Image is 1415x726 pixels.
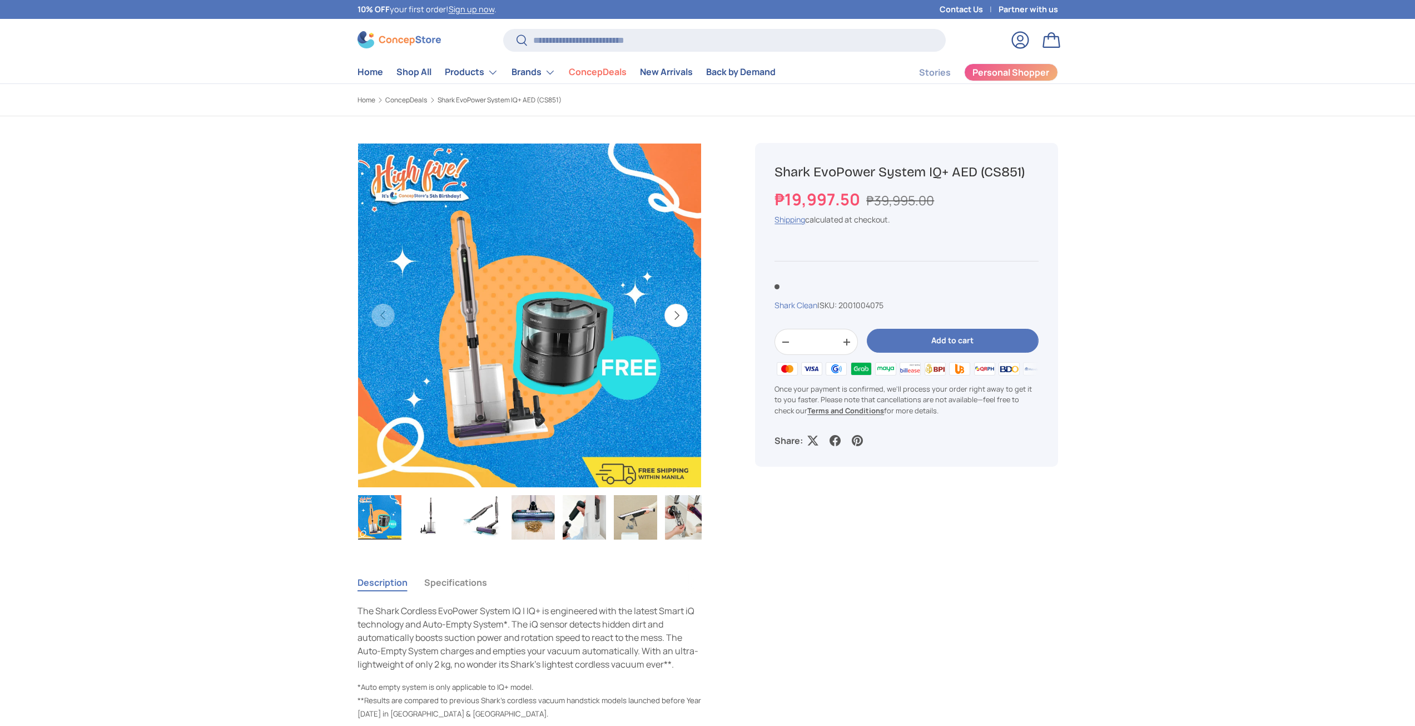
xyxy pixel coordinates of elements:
[838,300,883,310] span: 2001004075
[358,695,701,719] small: **Results are compared to previous Shark’s cordless vacuum handstick models launched before Year ...
[396,61,431,83] a: Shop All
[947,360,972,377] img: ubp
[774,214,805,225] a: Shipping
[438,61,505,83] summary: Products
[385,97,427,103] a: ConcepDeals
[964,63,1058,81] a: Personal Shopper
[640,61,693,83] a: New Arrivals
[449,4,494,14] a: Sign up now
[817,300,883,310] span: |
[972,360,996,377] img: qrph
[445,61,498,83] a: Products
[665,495,708,540] img: Shark EvoPower System IQ+ AED (CS851)
[848,360,873,377] img: grabpay
[800,360,824,377] img: visa
[358,570,408,595] button: Description
[358,495,401,540] img: Shark EvoPower System IQ+ AED (CS851)
[774,214,1038,225] div: calculated at checkout.
[867,329,1038,353] button: Add to cart
[614,495,657,540] img: Shark EvoPower System IQ+ AED (CS851)
[358,61,776,83] nav: Primary
[358,31,441,48] img: ConcepStore
[358,3,497,16] p: your first order! .
[409,495,453,540] img: Shark EvoPower System IQ+ AED (CS851)
[512,61,555,83] a: Brands
[505,61,562,83] summary: Brands
[892,61,1058,83] nav: Secondary
[824,360,848,377] img: gcash
[512,495,555,540] img: Shark EvoPower System IQ+ AED (CS851)
[774,300,817,310] a: Shark Clean
[358,4,390,14] strong: 10% OFF
[774,434,803,447] p: Share:
[358,682,533,692] small: *Auto empty system is only applicable to IQ+ model.
[820,300,837,310] span: SKU:
[873,360,898,377] img: maya
[358,604,702,671] p: The Shark Cordless EvoPower System IQ | IQ+ is engineered with the latest Smart iQ technology and...
[774,188,863,210] strong: ₱19,997.50
[438,97,562,103] a: Shark EvoPower System IQ+ AED (CS851)
[919,62,951,83] a: Stories
[460,495,504,540] img: Shark EvoPower System IQ+ AED (CS851)
[999,3,1058,16] a: Partner with us
[706,61,776,83] a: Back by Demand
[358,143,702,543] media-gallery: Gallery Viewer
[923,360,947,377] img: bpi
[940,3,999,16] a: Contact Us
[358,95,729,105] nav: Breadcrumbs
[898,360,922,377] img: billease
[807,406,884,416] a: Terms and Conditions
[358,61,383,83] a: Home
[997,360,1021,377] img: bdo
[563,495,606,540] img: Shark EvoPower System IQ+ AED (CS851)
[972,68,1049,77] span: Personal Shopper
[424,570,487,595] button: Specifications
[774,360,799,377] img: master
[569,61,627,83] a: ConcepDeals
[774,384,1038,416] p: Once your payment is confirmed, we'll process your order right away to get it to you faster. Plea...
[1021,360,1046,377] img: metrobank
[774,164,1038,181] h1: Shark EvoPower System IQ+ AED (CS851)
[866,191,934,209] s: ₱39,995.00
[358,97,375,103] a: Home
